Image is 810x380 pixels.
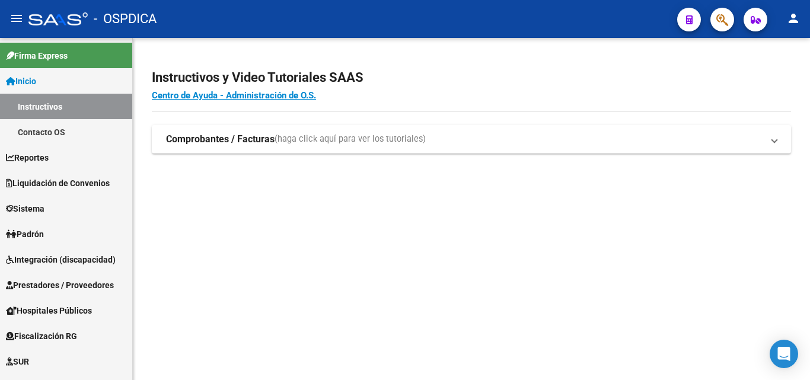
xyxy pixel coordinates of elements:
[770,340,798,368] div: Open Intercom Messenger
[6,253,116,266] span: Integración (discapacidad)
[6,304,92,317] span: Hospitales Públicos
[6,279,114,292] span: Prestadores / Proveedores
[152,66,791,89] h2: Instructivos y Video Tutoriales SAAS
[6,202,44,215] span: Sistema
[6,355,29,368] span: SUR
[9,11,24,25] mat-icon: menu
[275,133,426,146] span: (haga click aquí para ver los tutoriales)
[166,133,275,146] strong: Comprobantes / Facturas
[786,11,801,25] mat-icon: person
[6,228,44,241] span: Padrón
[6,330,77,343] span: Fiscalización RG
[6,75,36,88] span: Inicio
[6,177,110,190] span: Liquidación de Convenios
[6,151,49,164] span: Reportes
[6,49,68,62] span: Firma Express
[152,125,791,154] mat-expansion-panel-header: Comprobantes / Facturas(haga click aquí para ver los tutoriales)
[152,90,316,101] a: Centro de Ayuda - Administración de O.S.
[94,6,157,32] span: - OSPDICA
